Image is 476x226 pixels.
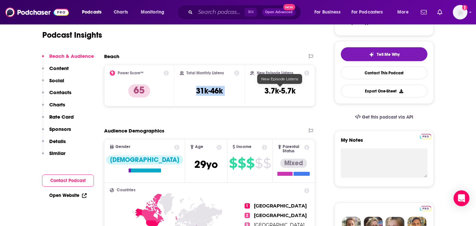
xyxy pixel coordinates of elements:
div: [DEMOGRAPHIC_DATA] [106,155,183,165]
button: open menu [393,7,417,18]
button: Similar [42,150,65,162]
input: Search podcasts, credits, & more... [195,7,245,18]
span: Income [236,145,252,149]
button: Contacts [42,89,71,101]
p: Contacts [49,89,71,95]
p: Social [49,77,64,84]
a: Pro website [420,133,431,139]
span: $ [238,158,246,169]
span: Tell Me Why [377,52,400,57]
p: Charts [49,101,65,108]
button: Charts [42,101,65,114]
button: Contact Podcast [42,174,94,187]
a: Open Website [49,193,87,198]
button: Sponsors [42,126,71,138]
span: 2 [245,213,250,218]
button: Export One-Sheet [341,85,427,97]
p: Rate Card [49,114,74,120]
button: open menu [310,7,349,18]
svg: Add a profile image [462,5,467,10]
img: User Profile [453,5,467,19]
div: Open Intercom Messenger [454,190,469,206]
span: Get this podcast via API [362,114,413,120]
button: Content [42,65,69,77]
button: Reach & Audience [42,53,94,65]
img: Podchaser Pro [420,206,431,211]
h2: New Episode Listens [257,71,293,75]
span: $ [229,158,237,169]
p: Details [49,138,66,144]
p: Reach & Audience [49,53,94,59]
span: Podcasts [82,8,101,17]
span: For Business [314,8,340,17]
p: Sponsors [49,126,71,132]
span: New Episode Listens [261,77,298,81]
h2: Total Monthly Listens [186,71,224,75]
div: Search podcasts, credits, & more... [183,5,307,20]
span: Open Advanced [265,11,293,14]
span: Logged in as autumncomm [453,5,467,19]
span: $ [255,158,262,169]
a: Charts [109,7,132,18]
label: My Notes [341,137,427,148]
span: $ [263,158,271,169]
p: Similar [49,150,65,156]
button: open menu [136,7,173,18]
img: Podchaser - Follow, Share and Rate Podcasts [5,6,69,19]
span: More [397,8,409,17]
button: Open AdvancedNew [262,8,296,16]
button: Social [42,77,64,90]
a: Show notifications dropdown [418,7,429,18]
h2: Power Score™ [118,71,143,75]
span: 1 [245,203,250,208]
h2: Audience Demographics [104,128,164,134]
h1: Podcast Insights [42,30,102,40]
span: [GEOGRAPHIC_DATA] [254,203,307,209]
span: 29 yo [194,158,218,171]
button: open menu [77,7,110,18]
span: Age [195,145,203,149]
a: Contact This Podcast [341,66,427,79]
a: Get this podcast via API [350,109,418,125]
span: Monitoring [141,8,164,17]
span: [GEOGRAPHIC_DATA] [254,212,307,218]
button: Rate Card [42,114,74,126]
span: Gender [115,145,130,149]
span: New [283,4,295,10]
p: Content [49,65,69,71]
h3: 31k-46k [196,86,223,96]
a: Show notifications dropdown [435,7,445,18]
h2: Reach [104,53,119,59]
span: Countries [117,188,136,192]
button: tell me why sparkleTell Me Why [341,47,427,61]
button: open menu [347,7,393,18]
button: Details [42,138,66,150]
div: Mixed [280,159,307,168]
span: For Podcasters [351,8,383,17]
img: tell me why sparkle [369,52,374,57]
img: Podchaser Pro [420,134,431,139]
span: $ [246,158,254,169]
button: Show profile menu [453,5,467,19]
a: Pro website [420,205,431,211]
h3: 3.7k-5.7k [264,86,296,96]
span: ⌘ K [245,8,257,17]
span: Parental Status [283,145,303,153]
span: Charts [114,8,128,17]
p: 65 [128,84,150,97]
